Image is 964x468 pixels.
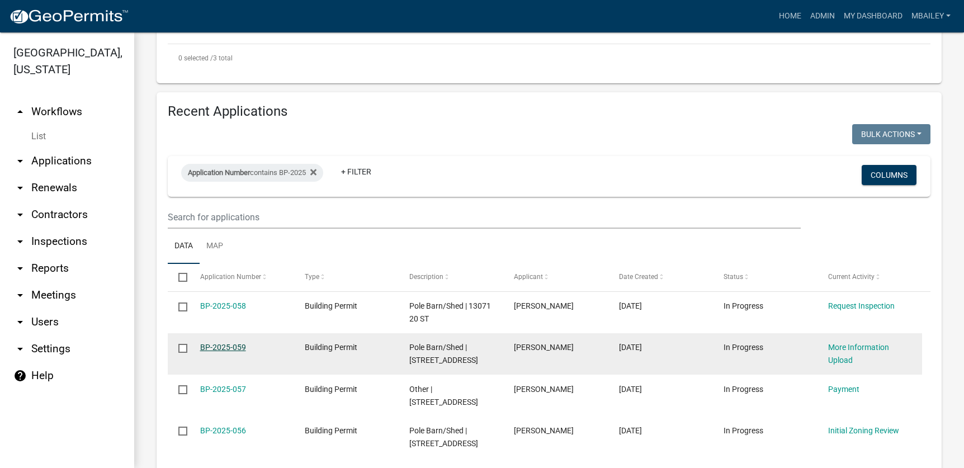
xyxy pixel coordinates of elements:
[189,264,294,291] datatable-header-cell: Application Number
[332,162,380,182] a: + Filter
[200,385,246,394] a: BP-2025-057
[200,426,246,435] a: BP-2025-056
[514,343,574,352] span: Bruce Beske
[409,301,491,323] span: Pole Barn/Shed | 13071 20 ST
[294,264,399,291] datatable-header-cell: Type
[13,342,27,356] i: arrow_drop_down
[168,264,189,291] datatable-header-cell: Select
[168,44,930,72] div: 3 total
[862,165,916,185] button: Columns
[13,105,27,119] i: arrow_drop_up
[409,343,478,365] span: Pole Barn/Shed | 3704 LITTLE SOAP RD
[839,6,907,27] a: My Dashboard
[907,6,955,27] a: mbailey
[503,264,608,291] datatable-header-cell: Applicant
[409,385,478,406] span: Other | 20683 BLUEGRASS RD
[828,385,859,394] a: Payment
[514,301,574,310] span: Elaine Patrick
[774,6,806,27] a: Home
[724,385,763,394] span: In Progress
[305,301,357,310] span: Building Permit
[619,301,642,310] span: 09/15/2025
[619,273,658,281] span: Date Created
[168,103,930,120] h4: Recent Applications
[13,181,27,195] i: arrow_drop_down
[188,168,250,177] span: Application Number
[305,273,319,281] span: Type
[817,264,922,291] datatable-header-cell: Current Activity
[724,426,763,435] span: In Progress
[168,229,200,264] a: Data
[828,426,899,435] a: Initial Zoning Review
[13,208,27,221] i: arrow_drop_down
[305,426,357,435] span: Building Permit
[13,262,27,275] i: arrow_drop_down
[178,54,213,62] span: 0 selected /
[305,385,357,394] span: Building Permit
[200,343,246,352] a: BP-2025-059
[13,315,27,329] i: arrow_drop_down
[713,264,817,291] datatable-header-cell: Status
[724,273,743,281] span: Status
[828,343,889,365] a: More Information Upload
[13,289,27,302] i: arrow_drop_down
[806,6,839,27] a: Admin
[619,385,642,394] span: 09/12/2025
[200,273,261,281] span: Application Number
[399,264,503,291] datatable-header-cell: Description
[200,229,230,264] a: Map
[828,273,875,281] span: Current Activity
[514,273,543,281] span: Applicant
[168,206,801,229] input: Search for applications
[619,343,642,352] span: 09/12/2025
[828,301,895,310] a: Request Inspection
[852,124,930,144] button: Bulk Actions
[514,426,574,435] span: Scot Bokhoven
[305,343,357,352] span: Building Permit
[724,301,763,310] span: In Progress
[13,369,27,382] i: help
[13,154,27,168] i: arrow_drop_down
[409,426,478,448] span: Pole Barn/Shed | 11374 140 ST
[514,385,574,394] span: Ryanne Prochnow
[13,235,27,248] i: arrow_drop_down
[181,164,323,182] div: contains BP-2025
[724,343,763,352] span: In Progress
[200,301,246,310] a: BP-2025-058
[409,273,443,281] span: Description
[619,426,642,435] span: 09/10/2025
[608,264,712,291] datatable-header-cell: Date Created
